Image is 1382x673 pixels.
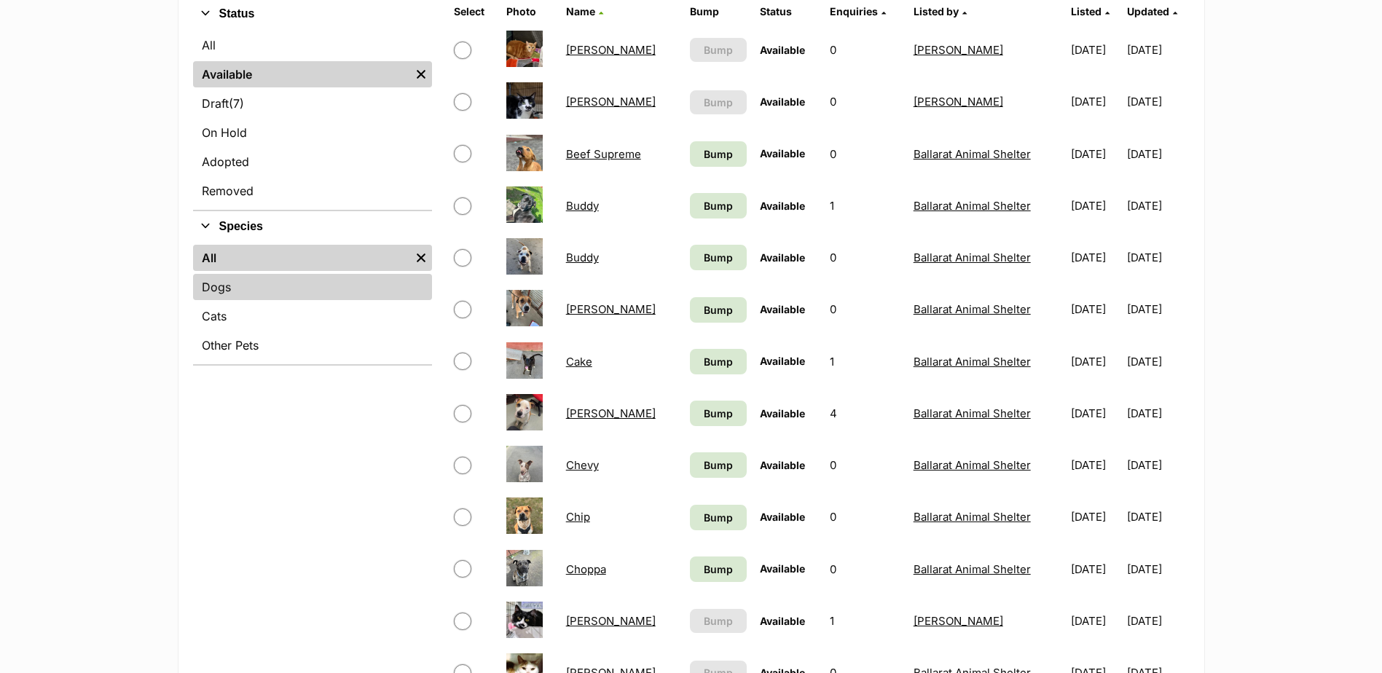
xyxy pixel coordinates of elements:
[566,355,592,369] a: Cake
[566,251,599,264] a: Buddy
[193,149,432,175] a: Adopted
[193,61,410,87] a: Available
[914,562,1031,576] a: Ballarat Animal Shelter
[760,355,805,367] span: Available
[704,510,733,525] span: Bump
[824,25,906,75] td: 0
[410,61,432,87] a: Remove filter
[760,251,805,264] span: Available
[690,609,747,633] button: Bump
[704,146,733,162] span: Bump
[566,406,656,420] a: [PERSON_NAME]
[1065,25,1126,75] td: [DATE]
[1065,181,1126,231] td: [DATE]
[760,615,805,627] span: Available
[1127,596,1187,646] td: [DATE]
[914,43,1003,57] a: [PERSON_NAME]
[760,147,805,160] span: Available
[704,42,733,58] span: Bump
[824,284,906,334] td: 0
[830,5,878,17] span: translation missing: en.admin.listings.index.attributes.enquiries
[566,510,590,524] a: Chip
[1065,388,1126,438] td: [DATE]
[1127,5,1177,17] a: Updated
[760,95,805,108] span: Available
[704,198,733,213] span: Bump
[914,251,1031,264] a: Ballarat Animal Shelter
[1127,388,1187,438] td: [DATE]
[193,245,410,271] a: All
[1071,5,1110,17] a: Listed
[1127,440,1187,490] td: [DATE]
[1065,544,1126,594] td: [DATE]
[760,44,805,56] span: Available
[824,440,906,490] td: 0
[690,90,747,114] button: Bump
[566,614,656,628] a: [PERSON_NAME]
[1065,284,1126,334] td: [DATE]
[824,232,906,283] td: 0
[193,303,432,329] a: Cats
[1127,492,1187,542] td: [DATE]
[914,147,1031,161] a: Ballarat Animal Shelter
[1127,181,1187,231] td: [DATE]
[566,147,641,161] a: Beef Supreme
[1065,596,1126,646] td: [DATE]
[704,613,733,629] span: Bump
[1127,5,1169,17] span: Updated
[760,407,805,420] span: Available
[1065,129,1126,179] td: [DATE]
[193,178,432,204] a: Removed
[914,406,1031,420] a: Ballarat Animal Shelter
[1065,336,1126,387] td: [DATE]
[704,562,733,577] span: Bump
[690,38,747,62] button: Bump
[193,274,432,300] a: Dogs
[914,5,959,17] span: Listed by
[914,95,1003,109] a: [PERSON_NAME]
[690,297,747,323] a: Bump
[1127,232,1187,283] td: [DATE]
[690,505,747,530] a: Bump
[1127,129,1187,179] td: [DATE]
[824,492,906,542] td: 0
[566,562,606,576] a: Choppa
[914,510,1031,524] a: Ballarat Animal Shelter
[566,95,656,109] a: [PERSON_NAME]
[760,459,805,471] span: Available
[1127,544,1187,594] td: [DATE]
[704,457,733,473] span: Bump
[193,217,432,236] button: Species
[824,544,906,594] td: 0
[1065,232,1126,283] td: [DATE]
[566,5,603,17] a: Name
[704,250,733,265] span: Bump
[914,199,1031,213] a: Ballarat Animal Shelter
[1127,336,1187,387] td: [DATE]
[1065,492,1126,542] td: [DATE]
[193,90,432,117] a: Draft
[193,242,432,364] div: Species
[704,302,733,318] span: Bump
[1065,440,1126,490] td: [DATE]
[824,129,906,179] td: 0
[704,406,733,421] span: Bump
[193,119,432,146] a: On Hold
[193,32,432,58] a: All
[566,302,656,316] a: [PERSON_NAME]
[690,401,747,426] a: Bump
[824,388,906,438] td: 4
[914,302,1031,316] a: Ballarat Animal Shelter
[1071,5,1102,17] span: Listed
[1127,284,1187,334] td: [DATE]
[566,5,595,17] span: Name
[914,5,967,17] a: Listed by
[193,332,432,358] a: Other Pets
[566,43,656,57] a: [PERSON_NAME]
[824,596,906,646] td: 1
[914,355,1031,369] a: Ballarat Animal Shelter
[193,4,432,23] button: Status
[824,181,906,231] td: 1
[1065,76,1126,127] td: [DATE]
[1127,25,1187,75] td: [DATE]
